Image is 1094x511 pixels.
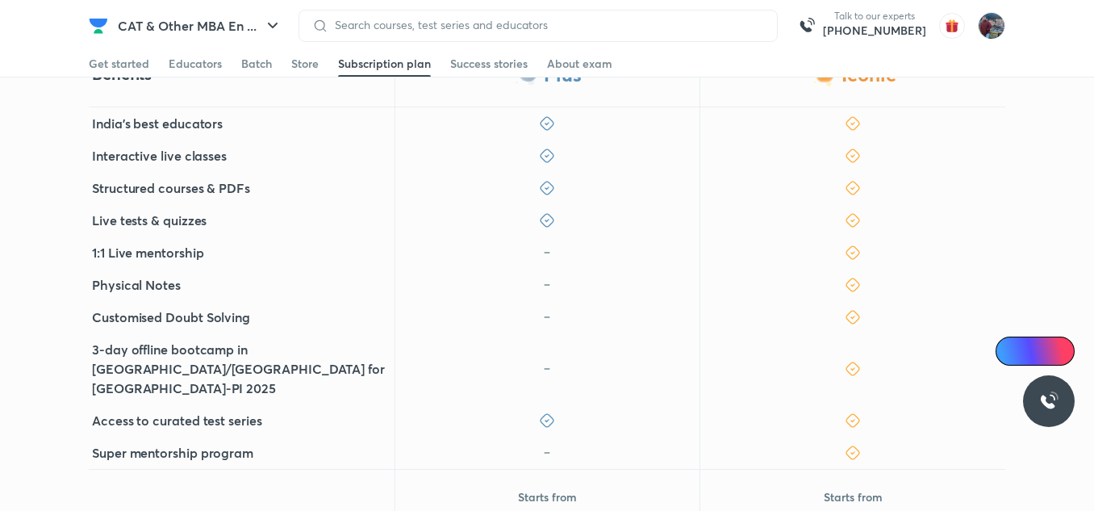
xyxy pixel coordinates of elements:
[823,23,926,39] a: [PHONE_NUMBER]
[328,19,764,31] input: Search courses, test series and educators
[1022,345,1065,358] span: Ai Doubts
[169,51,222,77] a: Educators
[547,56,612,72] div: About exam
[338,56,431,72] div: Subscription plan
[450,51,528,77] a: Success stories
[539,361,555,377] img: icon
[1005,345,1018,358] img: Icon
[89,51,149,77] a: Get started
[92,308,250,327] h5: Customised Doubt Solving
[338,51,431,77] a: Subscription plan
[978,12,1005,40] img: Prashant saluja
[291,56,319,72] div: Store
[1039,392,1059,411] img: ttu
[92,443,253,463] h5: Super mentorship program
[89,16,108,36] img: Company Logo
[291,51,319,77] a: Store
[92,243,203,262] h5: 1:1 Live mentorship
[92,178,250,198] h5: Structured courses & PDFs
[92,411,262,430] h5: Access to curated test series
[92,340,391,398] h5: 3-day offline bootcamp in [GEOGRAPHIC_DATA]/[GEOGRAPHIC_DATA] for [GEOGRAPHIC_DATA]-PI 2025
[824,489,883,505] p: Starts from
[547,51,612,77] a: About exam
[539,309,555,325] img: icon
[939,13,965,39] img: avatar
[92,146,227,165] h5: Interactive live classes
[108,10,292,42] button: CAT & Other MBA En ...
[539,245,555,261] img: icon
[169,56,222,72] div: Educators
[791,10,823,42] img: call-us
[89,56,149,72] div: Get started
[539,445,555,461] img: icon
[241,51,272,77] a: Batch
[518,489,577,505] p: Starts from
[450,56,528,72] div: Success stories
[92,211,207,230] h5: Live tests & quizzes
[996,337,1075,366] a: Ai Doubts
[92,275,181,295] h5: Physical Notes
[823,10,926,23] p: Talk to our experts
[241,56,272,72] div: Batch
[92,114,223,133] h5: India's best educators
[539,277,555,293] img: icon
